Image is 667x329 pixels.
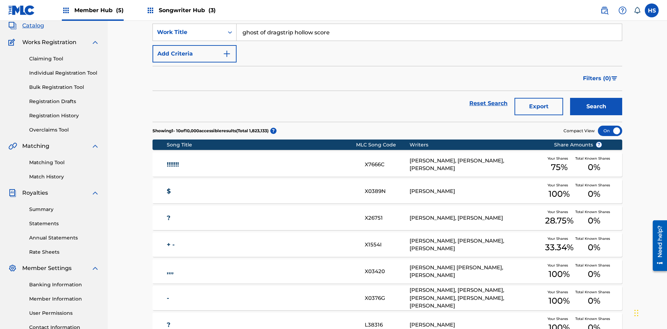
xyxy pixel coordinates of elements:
[618,6,627,15] img: help
[167,161,356,169] a: !!!!!!!
[575,156,613,161] span: Total Known Shares
[29,69,99,77] a: Individual Registration Tool
[588,268,600,280] span: 0 %
[91,189,99,197] img: expand
[575,183,613,188] span: Total Known Shares
[365,241,409,249] div: X1554I
[596,142,602,147] span: ?
[616,3,629,17] div: Help
[29,126,99,134] a: Overclaims Tool
[410,286,543,310] div: [PERSON_NAME], [PERSON_NAME], [PERSON_NAME], [PERSON_NAME], [PERSON_NAME]
[167,187,356,195] a: $
[29,84,99,91] a: Bulk Registration Tool
[575,263,613,268] span: Total Known Shares
[8,22,44,30] a: CatalogCatalog
[588,161,600,174] span: 0 %
[365,214,409,222] div: X26751
[645,3,659,17] div: User Menu
[208,7,216,14] span: (3)
[29,248,99,256] a: Rate Sheets
[634,303,639,323] div: Drag
[554,141,602,149] span: Share Amounts
[8,5,35,15] img: MLC Logo
[22,189,48,197] span: Royalties
[8,189,17,197] img: Royalties
[579,70,622,87] button: Filters (0)
[157,28,220,36] div: Work Title
[588,214,600,227] span: 0 %
[22,264,72,272] span: Member Settings
[410,264,543,279] div: [PERSON_NAME] [PERSON_NAME], [PERSON_NAME]
[167,241,356,249] a: + -
[153,45,237,62] button: Add Criteria
[167,214,356,222] a: ?
[62,6,70,15] img: Top Rightsholders
[551,161,568,174] span: 75 %
[549,188,570,200] span: 100 %
[583,74,611,83] span: Filters ( 0 )
[588,188,600,200] span: 0 %
[600,6,609,15] img: search
[159,6,216,14] span: Songwriter Hub
[570,98,622,115] button: Search
[29,310,99,317] a: User Permissions
[575,316,613,321] span: Total Known Shares
[356,141,410,149] div: MLC Song Code
[648,218,667,275] iframe: Resource Center
[466,96,511,111] a: Reset Search
[91,38,99,47] img: expand
[611,76,617,81] img: filter
[410,321,543,329] div: [PERSON_NAME]
[29,206,99,213] a: Summary
[549,268,570,280] span: 100 %
[29,281,99,288] a: Banking Information
[29,112,99,119] a: Registration History
[22,142,49,150] span: Matching
[365,187,409,195] div: X0389N
[632,296,667,329] iframe: Chat Widget
[167,321,356,329] a: ?
[547,316,571,321] span: Your Shares
[410,237,543,253] div: [PERSON_NAME], [PERSON_NAME], [PERSON_NAME]
[575,236,613,241] span: Total Known Shares
[29,55,99,62] a: Claiming Tool
[410,187,543,195] div: [PERSON_NAME]
[598,3,611,17] a: Public Search
[22,38,76,47] span: Works Registration
[270,128,277,134] span: ?
[547,289,571,295] span: Your Shares
[167,268,356,276] a: ,,,,
[410,214,543,222] div: [PERSON_NAME], [PERSON_NAME]
[29,173,99,180] a: Match History
[8,22,17,30] img: Catalog
[74,6,124,14] span: Member Hub
[547,263,571,268] span: Your Shares
[575,209,613,214] span: Total Known Shares
[547,209,571,214] span: Your Shares
[29,220,99,227] a: Statements
[588,295,600,307] span: 0 %
[549,295,570,307] span: 100 %
[29,234,99,242] a: Annual Statements
[167,294,356,302] a: -
[365,268,409,276] div: X03420
[410,141,543,149] div: Writers
[545,241,574,254] span: 33.34 %
[22,22,44,30] span: Catalog
[223,50,231,58] img: 9d2ae6d4665cec9f34b9.svg
[365,321,409,329] div: L38316
[153,128,269,134] p: Showing 1 - 10 of 10,000 accessible results (Total 1,823,133 )
[545,214,574,227] span: 28.75 %
[365,294,409,302] div: X0376G
[8,264,17,272] img: Member Settings
[167,141,356,149] div: Song Title
[91,264,99,272] img: expand
[365,161,409,169] div: X7666C
[563,128,595,134] span: Compact View
[514,98,563,115] button: Export
[547,183,571,188] span: Your Shares
[91,142,99,150] img: expand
